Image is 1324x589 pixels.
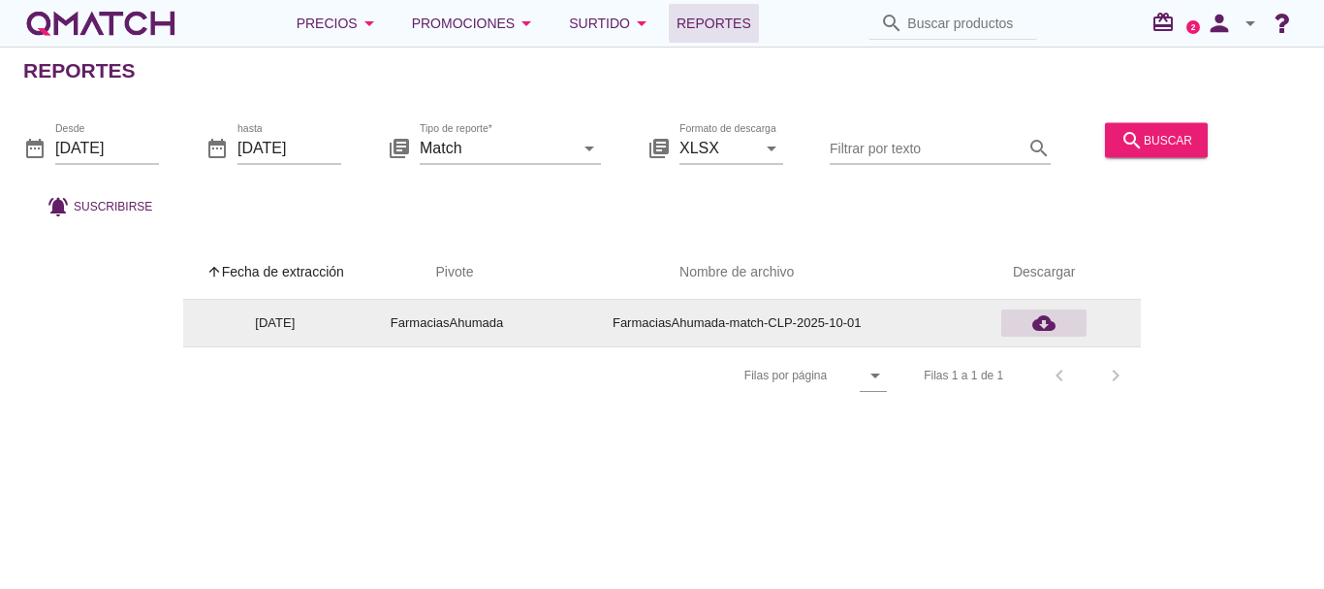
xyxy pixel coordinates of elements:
i: notifications_active [47,194,74,217]
th: Descargar: Not sorted. [947,245,1141,300]
i: arrow_drop_down [760,136,783,159]
i: arrow_drop_down [1239,12,1262,35]
td: FarmaciasAhumada-match-CLP-2025-10-01 [526,300,947,346]
i: person [1200,10,1239,37]
td: FarmaciasAhumada [367,300,526,346]
input: Buscar productos [907,8,1025,39]
span: Reportes [677,12,751,35]
h2: Reportes [23,55,136,86]
button: Surtido [553,4,669,43]
div: Promociones [412,12,539,35]
button: buscar [1105,122,1208,157]
button: Promociones [396,4,554,43]
i: library_books [647,136,671,159]
i: search [1120,128,1144,151]
a: Reportes [669,4,759,43]
div: Filas 1 a 1 de 1 [924,367,1003,384]
input: Formato de descarga [679,132,756,163]
text: 2 [1191,22,1196,31]
th: Nombre de archivo: Not sorted. [526,245,947,300]
i: redeem [1151,11,1182,34]
button: Suscribirse [31,188,168,223]
span: Suscribirse [74,197,152,214]
i: search [880,12,903,35]
i: arrow_upward [206,264,222,279]
i: arrow_drop_down [864,364,887,387]
i: arrow_drop_down [630,12,653,35]
i: date_range [205,136,229,159]
input: hasta [237,132,341,163]
input: Desde [55,132,159,163]
td: [DATE] [183,300,367,346]
i: arrow_drop_down [515,12,538,35]
th: Pivote: Not sorted. Activate to sort ascending. [367,245,526,300]
i: date_range [23,136,47,159]
input: Tipo de reporte* [420,132,574,163]
div: Precios [297,12,381,35]
i: arrow_drop_down [358,12,381,35]
i: library_books [388,136,411,159]
div: Filas por página [551,347,887,404]
div: Surtido [569,12,653,35]
i: arrow_drop_down [578,136,601,159]
th: Fecha de extracción: Sorted ascending. Activate to sort descending. [183,245,367,300]
i: cloud_download [1032,311,1056,335]
input: Filtrar por texto [830,132,1024,163]
button: Precios [281,4,396,43]
i: search [1027,136,1051,159]
a: 2 [1186,20,1200,34]
div: buscar [1120,128,1192,151]
a: white-qmatch-logo [23,4,178,43]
